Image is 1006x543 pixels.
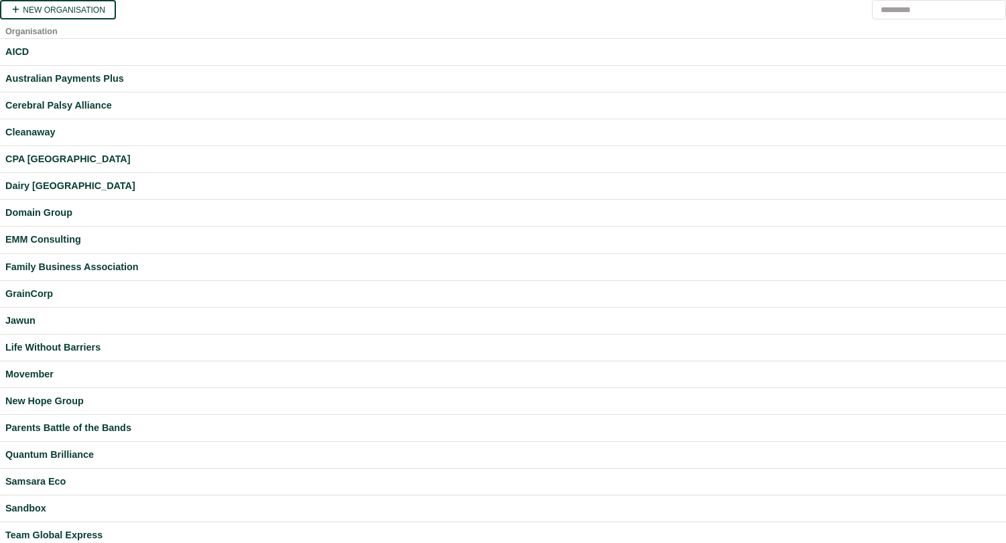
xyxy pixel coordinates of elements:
[5,501,1001,516] a: Sandbox
[5,152,1001,167] a: CPA [GEOGRAPHIC_DATA]
[5,340,1001,355] a: Life Without Barriers
[5,98,1001,113] a: Cerebral Palsy Alliance
[5,205,1001,221] a: Domain Group
[5,71,1001,86] a: Australian Payments Plus
[5,313,1001,328] a: Jawun
[5,420,1001,436] a: Parents Battle of the Bands
[5,447,1001,463] a: Quantum Brilliance
[5,259,1001,275] a: Family Business Association
[5,394,1001,409] a: New Hope Group
[5,178,1001,194] a: Dairy [GEOGRAPHIC_DATA]
[5,125,1001,140] a: Cleanaway
[5,367,1001,382] a: Movember
[5,528,1001,543] a: Team Global Express
[5,286,1001,302] a: GrainCorp
[5,232,1001,247] a: EMM Consulting
[5,474,1001,489] a: Samsara Eco
[5,44,1001,60] a: AICD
